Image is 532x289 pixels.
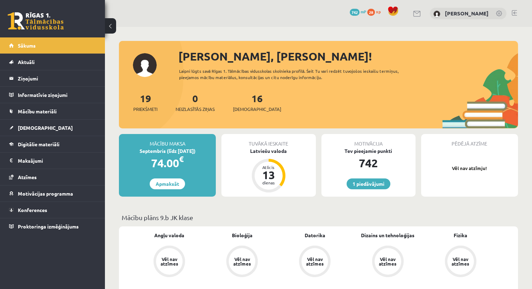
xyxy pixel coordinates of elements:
[179,68,419,80] div: Laipni lūgts savā Rīgas 1. Tālmācības vidusskolas skolnieka profilā. Šeit Tu vari redzēt tuvojošo...
[9,185,96,202] a: Motivācijas programma
[18,141,59,147] span: Digitālie materiāli
[367,9,375,16] span: 28
[179,154,184,164] span: €
[18,108,57,114] span: Mācību materiāli
[18,153,96,169] legend: Maksājumi
[9,103,96,119] a: Mācību materiāli
[18,207,47,213] span: Konferences
[18,125,73,131] span: [DEMOGRAPHIC_DATA]
[433,10,440,17] img: Vera Priede
[119,147,216,155] div: Septembris (līdz [DATE])
[9,87,96,103] a: Informatīvie ziņojumi
[9,153,96,169] a: Maksājumi
[9,54,96,70] a: Aktuāli
[221,147,315,155] div: Latviešu valoda
[159,257,179,266] div: Vēl nav atzīmes
[321,155,416,171] div: 742
[347,178,390,189] a: 1 piedāvājumi
[18,42,36,49] span: Sākums
[18,87,96,103] legend: Informatīvie ziņojumi
[321,134,416,147] div: Motivācija
[18,174,37,180] span: Atzīmes
[154,232,184,239] a: Angļu valoda
[258,169,279,181] div: 13
[233,92,281,113] a: 16[DEMOGRAPHIC_DATA]
[258,165,279,169] div: Atlicis
[206,246,278,279] a: Vēl nav atzīmes
[9,120,96,136] a: [DEMOGRAPHIC_DATA]
[119,155,216,171] div: 74.00
[119,134,216,147] div: Mācību maksa
[451,257,470,266] div: Vēl nav atzīmes
[305,232,325,239] a: Datorika
[232,257,252,266] div: Vēl nav atzīmes
[376,9,381,14] span: xp
[233,106,281,113] span: [DEMOGRAPHIC_DATA]
[176,106,215,113] span: Neizlasītās ziņas
[9,136,96,152] a: Digitālie materiāli
[352,246,424,279] a: Vēl nav atzīmes
[9,202,96,218] a: Konferences
[421,134,518,147] div: Pēdējā atzīme
[9,218,96,234] a: Proktoringa izmēģinājums
[445,10,489,17] a: [PERSON_NAME]
[8,12,64,30] a: Rīgas 1. Tālmācības vidusskola
[232,232,253,239] a: Bioloģija
[305,257,325,266] div: Vēl nav atzīmes
[133,246,206,279] a: Vēl nav atzīmes
[133,92,157,113] a: 19Priekšmeti
[321,147,416,155] div: Tev pieejamie punkti
[9,70,96,86] a: Ziņojumi
[221,134,315,147] div: Tuvākā ieskaite
[9,37,96,54] a: Sākums
[424,246,497,279] a: Vēl nav atzīmes
[425,165,515,172] p: Vēl nav atzīmju!
[133,106,157,113] span: Priekšmeti
[18,59,35,65] span: Aktuāli
[18,190,73,197] span: Motivācijas programma
[176,92,215,113] a: 0Neizlasītās ziņas
[278,246,351,279] a: Vēl nav atzīmes
[221,147,315,193] a: Latviešu valoda Atlicis 13 dienas
[9,169,96,185] a: Atzīmes
[361,9,366,14] span: mP
[454,232,467,239] a: Fizika
[18,223,79,230] span: Proktoringa izmēģinājums
[258,181,279,185] div: dienas
[178,48,518,65] div: [PERSON_NAME], [PERSON_NAME]!
[378,257,398,266] div: Vēl nav atzīmes
[18,70,96,86] legend: Ziņojumi
[367,9,384,14] a: 28 xp
[122,213,515,222] p: Mācību plāns 9.b JK klase
[350,9,366,14] a: 742 mP
[350,9,360,16] span: 742
[361,232,414,239] a: Dizains un tehnoloģijas
[150,178,185,189] a: Apmaksāt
